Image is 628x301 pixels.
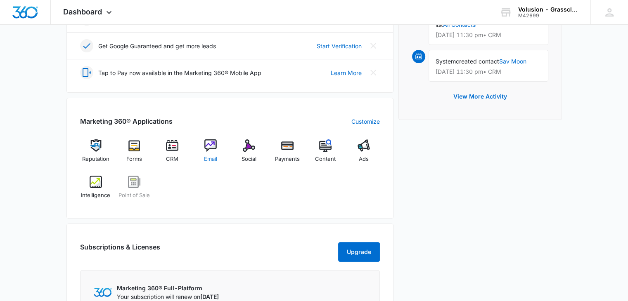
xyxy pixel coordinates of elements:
span: Intelligence [81,191,110,200]
p: [DATE] 11:30 pm • CRM [436,69,541,75]
button: Close [367,66,380,79]
div: account name [518,6,578,13]
p: Your subscription will renew on [117,292,219,301]
p: Get Google Guaranteed and get more leads [98,42,216,50]
button: Close [367,39,380,52]
span: Point of Sale [118,191,150,200]
span: Social [242,155,256,163]
span: Content [315,155,336,163]
a: Learn More [331,68,362,77]
a: Reputation [80,139,112,169]
a: Content [310,139,341,169]
span: System [436,58,456,65]
h2: Subscriptions & Licenses [80,242,160,259]
a: Point of Sale [118,176,150,205]
img: Marketing 360 Logo [94,288,112,296]
button: Upgrade [338,242,380,262]
span: Dashboard [63,7,102,16]
a: Sav Moon [499,58,526,65]
a: Ads [348,139,380,169]
a: Intelligence [80,176,112,205]
a: Forms [118,139,150,169]
a: Start Verification [317,42,362,50]
h2: Marketing 360® Applications [80,116,173,126]
div: account id [518,13,578,19]
span: created contact [456,58,499,65]
span: CRM [166,155,178,163]
a: Social [233,139,265,169]
span: Ads [359,155,369,163]
span: Email [204,155,217,163]
p: [DATE] 11:30 pm • CRM [436,32,541,38]
p: Tap to Pay now available in the Marketing 360® Mobile App [98,68,261,77]
span: Payments [275,155,300,163]
a: Payments [271,139,303,169]
a: Email [195,139,227,169]
a: CRM [156,139,188,169]
a: Customize [351,117,380,126]
p: Marketing 360® Full-Platform [117,284,219,292]
span: [DATE] [200,293,219,300]
span: Forms [126,155,142,163]
span: Reputation [82,155,109,163]
button: View More Activity [445,87,515,106]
